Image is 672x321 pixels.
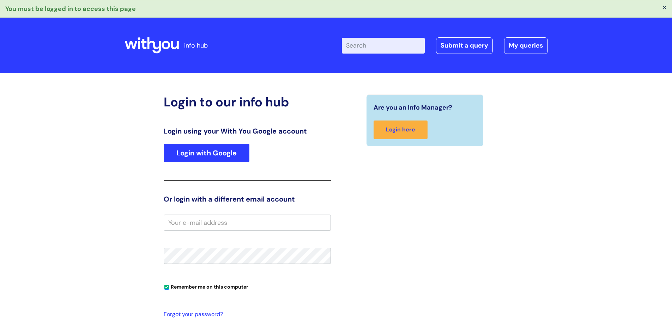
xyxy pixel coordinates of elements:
a: Submit a query [436,37,493,54]
a: Login with Google [164,144,249,162]
h3: Login using your With You Google account [164,127,331,135]
span: Are you an Info Manager? [374,102,452,113]
input: Search [342,38,425,53]
button: × [662,4,667,10]
a: Login here [374,121,428,139]
a: My queries [504,37,548,54]
h3: Or login with a different email account [164,195,331,203]
input: Your e-mail address [164,215,331,231]
input: Remember me on this computer [164,285,169,290]
p: info hub [184,40,208,51]
a: Forgot your password? [164,309,327,320]
label: Remember me on this computer [164,282,248,290]
div: You can uncheck this option if you're logging in from a shared device [164,281,331,292]
h2: Login to our info hub [164,94,331,110]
